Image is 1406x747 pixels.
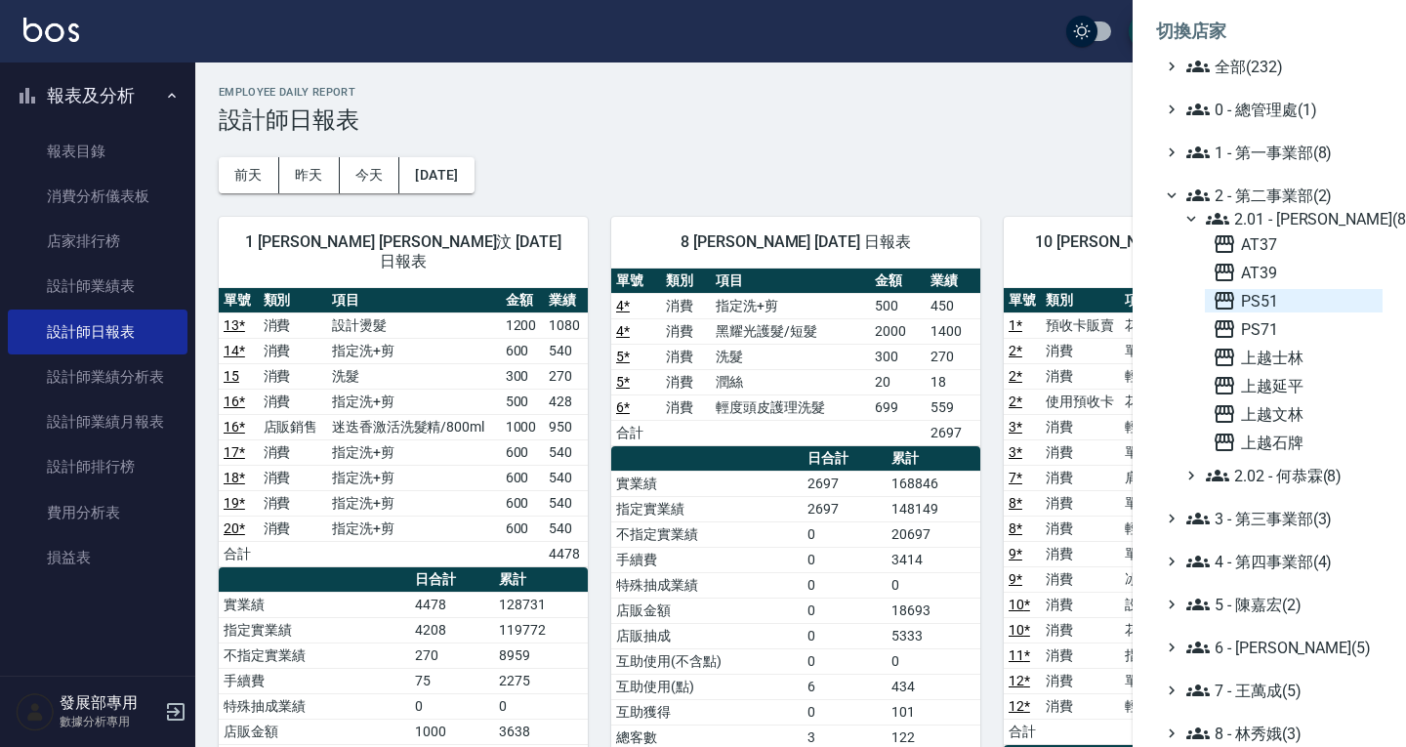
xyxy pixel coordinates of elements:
span: 2.01 - [PERSON_NAME](8) [1206,207,1375,230]
span: 4 - 第四事業部(4) [1186,550,1375,573]
span: PS71 [1213,317,1375,341]
span: 上越文林 [1213,402,1375,426]
span: PS51 [1213,289,1375,312]
span: 5 - 陳嘉宏(2) [1186,593,1375,616]
span: 2.02 - 何恭霖(8) [1206,464,1375,487]
span: 8 - 林秀娥(3) [1186,722,1375,745]
span: AT37 [1213,232,1375,256]
span: 1 - 第一事業部(8) [1186,141,1375,164]
li: 切換店家 [1156,8,1383,55]
span: 3 - 第三事業部(3) [1186,507,1375,530]
span: 上越石牌 [1213,431,1375,454]
span: 6 - [PERSON_NAME](5) [1186,636,1375,659]
span: 7 - 王萬成(5) [1186,679,1375,702]
span: AT39 [1213,261,1375,284]
span: 上越延平 [1213,374,1375,397]
span: 全部(232) [1186,55,1375,78]
span: 2 - 第二事業部(2) [1186,184,1375,207]
span: 0 - 總管理處(1) [1186,98,1375,121]
span: 上越士林 [1213,346,1375,369]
